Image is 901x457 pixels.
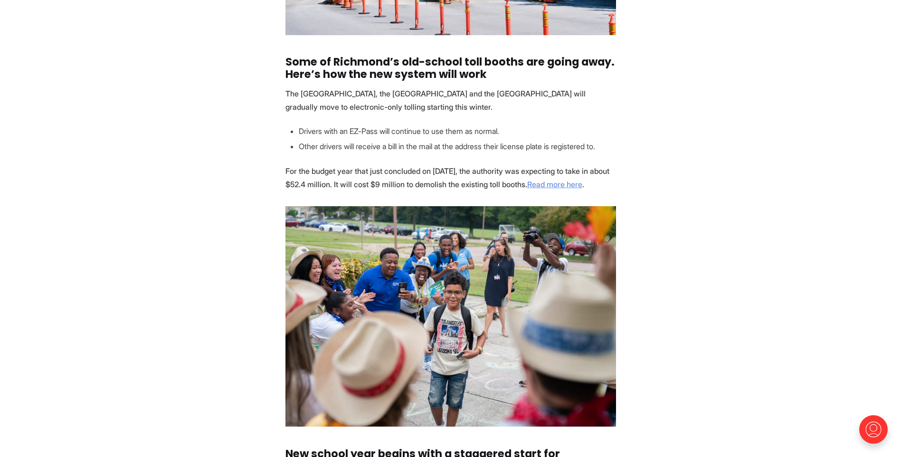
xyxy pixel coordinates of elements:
[285,56,616,81] h3: Some of Richmond’s old-school toll booths are going away. Here’s how the new system will work
[299,125,616,137] li: Drivers with an EZ-Pass will continue to use them as normal.
[851,410,901,457] iframe: portal-trigger
[285,87,616,114] p: The [GEOGRAPHIC_DATA], the [GEOGRAPHIC_DATA] and the [GEOGRAPHIC_DATA] will gradually move to ele...
[299,141,616,152] li: Other drivers will receive a bill in the mail at the address their license plate is registered to.
[285,164,616,191] p: For the budget year that just concluded on [DATE], the authority was expecting to take in about $...
[527,180,582,189] a: Read more here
